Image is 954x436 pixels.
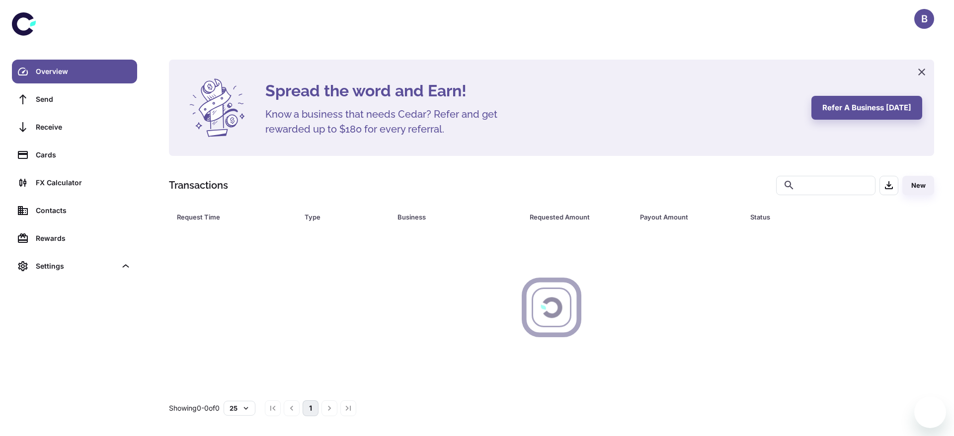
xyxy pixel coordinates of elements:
div: Request Time [177,210,280,224]
div: Overview [36,66,131,77]
button: New [902,176,934,195]
div: Cards [36,149,131,160]
span: Request Time [177,210,293,224]
iframe: Button to launch messaging window [914,396,946,428]
div: Payout Amount [640,210,725,224]
p: Showing 0-0 of 0 [169,403,220,414]
a: Receive [12,115,137,139]
div: Requested Amount [530,210,615,224]
div: Type [305,210,372,224]
div: Receive [36,122,131,133]
div: Status [750,210,880,224]
div: Settings [12,254,137,278]
span: Requested Amount [530,210,628,224]
div: Rewards [36,233,131,244]
div: Settings [36,261,116,272]
a: Overview [12,60,137,83]
nav: pagination navigation [263,400,358,416]
div: Contacts [36,205,131,216]
h4: Spread the word and Earn! [265,79,799,103]
span: Type [305,210,385,224]
a: Cards [12,143,137,167]
div: FX Calculator [36,177,131,188]
button: page 1 [303,400,318,416]
span: Status [750,210,893,224]
button: B [914,9,934,29]
a: Rewards [12,226,137,250]
span: Payout Amount [640,210,738,224]
div: Send [36,94,131,105]
a: Contacts [12,199,137,222]
h1: Transactions [169,178,228,193]
h5: Know a business that needs Cedar? Refer and get rewarded up to $180 for every referral. [265,107,514,137]
button: Refer a business [DATE] [811,96,922,120]
button: 25 [224,401,255,416]
a: Send [12,87,137,111]
a: FX Calculator [12,171,137,195]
